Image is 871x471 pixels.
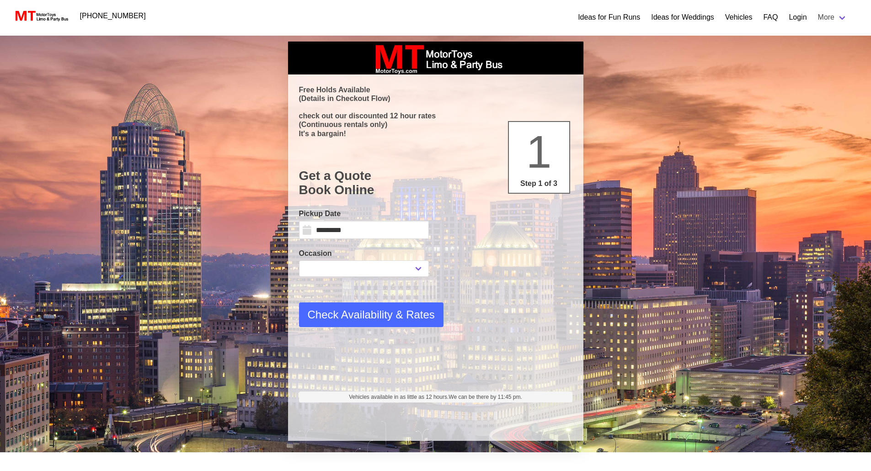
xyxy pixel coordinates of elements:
[299,169,572,197] h1: Get a Quote Book Online
[578,12,640,23] a: Ideas for Fun Runs
[725,12,753,23] a: Vehicles
[299,208,429,219] label: Pickup Date
[308,307,435,323] span: Check Availability & Rates
[513,178,566,189] p: Step 1 of 3
[75,7,151,25] a: [PHONE_NUMBER]
[526,126,552,177] span: 1
[789,12,807,23] a: Login
[299,302,444,327] button: Check Availability & Rates
[763,12,778,23] a: FAQ
[449,394,522,400] span: We can be there by 11:45 pm.
[349,393,522,401] span: Vehicles available in as little as 12 hours.
[812,8,853,26] a: More
[299,94,572,103] p: (Details in Checkout Flow)
[299,248,429,259] label: Occasion
[367,42,504,74] img: box_logo_brand.jpeg
[299,120,572,129] p: (Continuous rentals only)
[299,111,572,120] p: check out our discounted 12 hour rates
[13,10,69,22] img: MotorToys Logo
[651,12,714,23] a: Ideas for Weddings
[299,129,572,138] p: It's a bargain!
[299,85,572,94] p: Free Holds Available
